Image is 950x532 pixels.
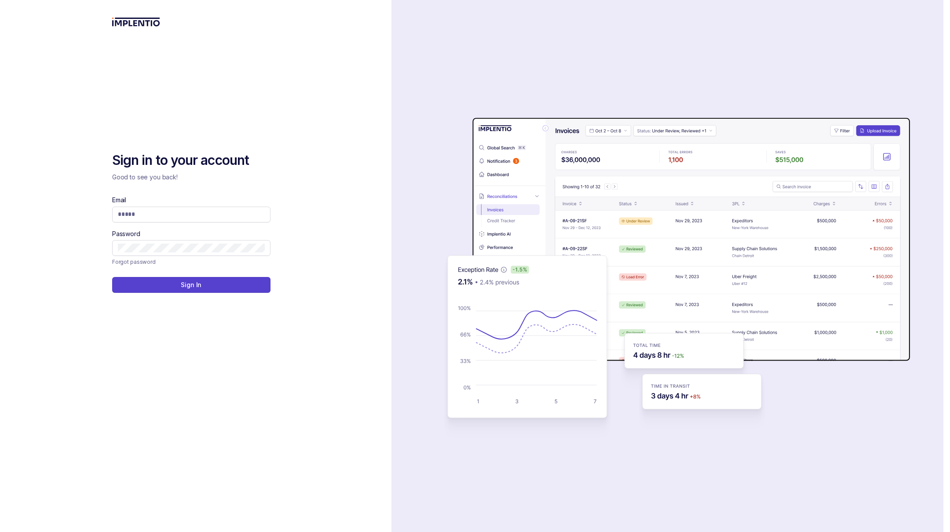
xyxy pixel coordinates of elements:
p: Good to see you back! [112,173,270,182]
img: signin-background.svg [416,90,913,442]
p: Sign In [181,281,201,289]
label: Password [112,230,140,238]
p: Forgot password [112,258,156,266]
button: Sign In [112,277,270,293]
a: Link Forgot password [112,258,156,266]
h2: Sign in to your account [112,152,270,169]
label: Email [112,196,126,204]
img: logo [112,18,160,26]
